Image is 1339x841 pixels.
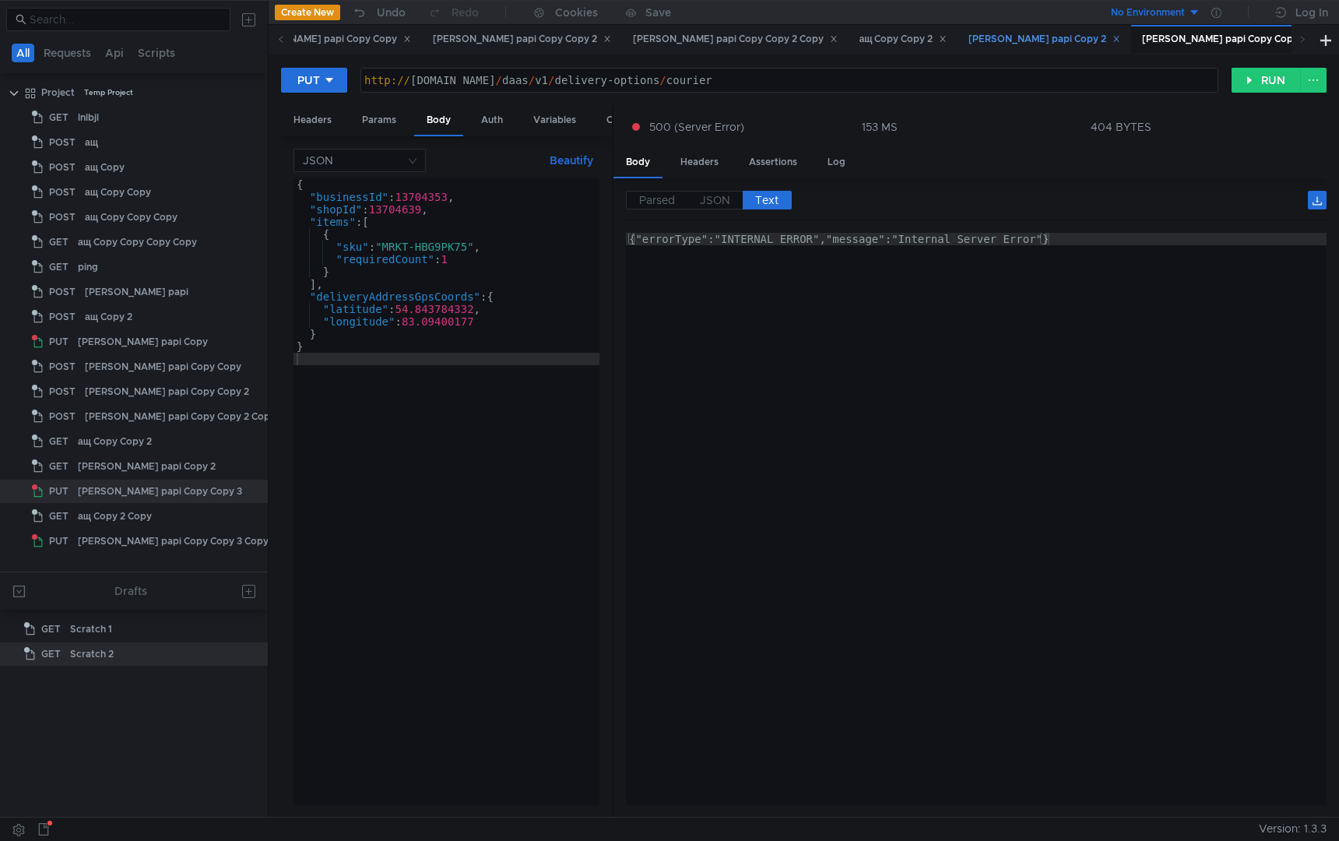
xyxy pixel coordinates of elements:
div: ащ Copy Copy Copy Copy [78,230,197,254]
div: [PERSON_NAME] papi [85,280,188,304]
button: Requests [39,44,96,62]
span: GET [49,505,69,528]
div: Log [815,148,858,177]
button: Scripts [133,44,180,62]
span: JSON [700,193,730,207]
input: Search... [30,11,221,28]
div: ащ Copy Copy 2 [859,31,947,48]
div: ащ Copy [85,156,125,179]
span: Text [755,193,778,207]
span: POST [49,380,76,403]
div: Temp Project [84,81,133,104]
div: Project [41,81,75,104]
button: Api [100,44,128,62]
span: PUT [49,480,69,503]
div: [PERSON_NAME] papi Copy Copy 3 [78,480,242,503]
span: Parsed [639,193,675,207]
span: GET [49,455,69,478]
span: POST [49,280,76,304]
div: ащ [85,131,98,154]
button: Redo [416,1,490,24]
div: ащ Copy 2 Copy [78,505,152,528]
button: Beautify [543,151,599,170]
span: GET [41,618,61,641]
div: ащ Copy Copy 2 [78,430,152,453]
span: GET [49,255,69,279]
button: PUT [281,68,347,93]
div: ащ Copy Copy [85,181,151,204]
span: GET [41,642,61,666]
div: [PERSON_NAME] papi Copy Copy 3 [1142,31,1320,48]
div: PUT [297,72,320,89]
span: GET [49,106,69,129]
span: Version: 1.3.3 [1259,818,1327,840]
div: Save [645,7,671,18]
div: Auth [469,106,515,135]
div: Scratch 2 [70,642,114,666]
div: [PERSON_NAME] papi Copy 2 [78,455,216,478]
span: GET [49,430,69,453]
div: [PERSON_NAME] papi Copy Copy 3 Copy [78,530,269,553]
button: All [12,44,34,62]
button: Undo [340,1,416,24]
div: lnlbjl [78,106,99,129]
span: 500 (Server Error) [649,118,744,135]
span: PUT [49,330,69,354]
div: Variables [521,106,589,135]
div: [PERSON_NAME] papi Copy [78,330,208,354]
div: Other [594,106,645,135]
span: POST [49,305,76,329]
div: [PERSON_NAME] papi Copy Copy 2 Copy [633,31,838,48]
div: Headers [281,106,344,135]
div: Drafts [114,582,147,600]
div: [PERSON_NAME] papi Copy Copy 2 Copy [85,405,276,428]
span: POST [49,131,76,154]
div: [PERSON_NAME] papi Copy Copy [241,31,411,48]
div: Cookies [555,3,598,22]
div: ащ Copy Copy Copy [85,206,177,229]
div: [PERSON_NAME] papi Copy Copy 2 [433,31,611,48]
span: POST [49,405,76,428]
div: No Environment [1111,5,1185,20]
div: Undo [377,3,406,22]
div: Scratch 1 [70,618,112,641]
span: GET [49,230,69,254]
div: [PERSON_NAME] papi Copy Copy [85,355,241,378]
div: Body [613,148,662,178]
div: Body [414,106,463,136]
button: RUN [1232,68,1301,93]
span: POST [49,355,76,378]
button: Create New [275,5,340,20]
div: Params [350,106,409,135]
div: 153 MS [862,120,898,134]
span: POST [49,206,76,229]
div: Headers [668,148,731,177]
div: Log In [1295,3,1328,22]
span: POST [49,156,76,179]
div: Redo [452,3,479,22]
div: ping [78,255,98,279]
div: Assertions [736,148,810,177]
div: [PERSON_NAME] papi Copy 2 [968,31,1120,48]
span: POST [49,181,76,204]
div: [PERSON_NAME] papi Copy Copy 2 [85,380,249,403]
div: 404 BYTES [1091,120,1151,134]
span: PUT [49,530,69,553]
div: ащ Copy 2 [85,305,132,329]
